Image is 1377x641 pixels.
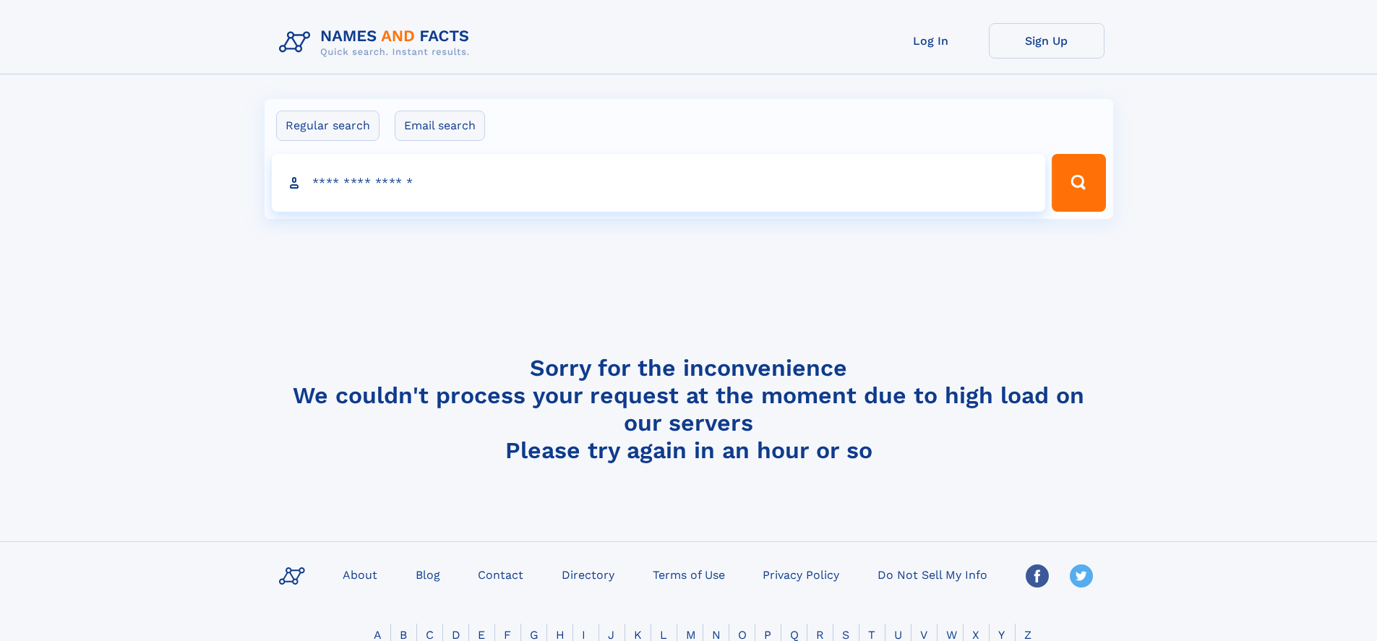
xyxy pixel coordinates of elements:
a: Directory [556,564,620,585]
button: Search Button [1052,154,1105,212]
a: Do Not Sell My Info [872,564,993,585]
a: Blog [410,564,446,585]
a: Terms of Use [647,564,731,585]
input: search input [272,154,1046,212]
a: Sign Up [989,23,1104,59]
a: Privacy Policy [757,564,845,585]
a: About [337,564,383,585]
label: Regular search [276,111,379,141]
h4: Sorry for the inconvenience We couldn't process your request at the moment due to high load on ou... [273,354,1104,464]
img: Twitter [1070,564,1093,588]
a: Log In [873,23,989,59]
img: Logo Names and Facts [273,23,481,62]
img: Facebook [1026,564,1049,588]
a: Contact [472,564,529,585]
label: Email search [395,111,485,141]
